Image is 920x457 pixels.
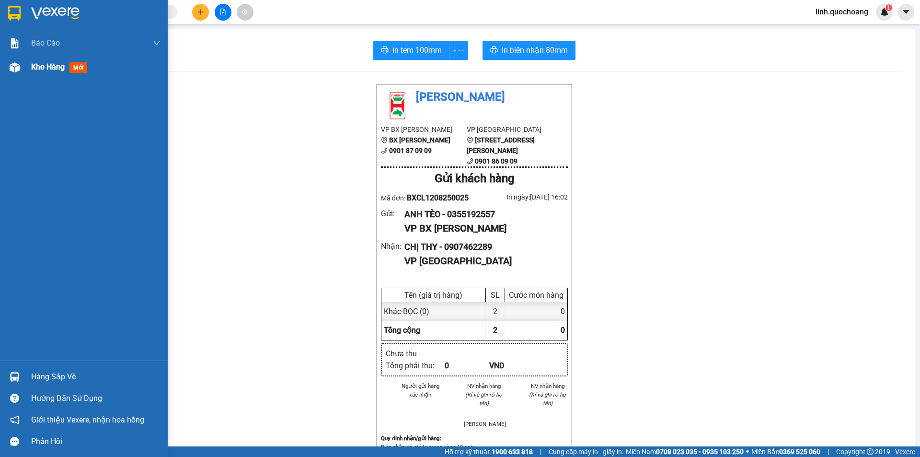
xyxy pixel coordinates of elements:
[8,61,22,71] span: DĐ:
[381,124,467,135] li: VP BX [PERSON_NAME]
[219,9,226,15] span: file-add
[404,208,560,221] div: ANH TÈO - 0355192557
[505,302,567,321] div: 0
[400,382,441,399] li: Người gửi hàng xác nhận
[381,192,474,204] div: Mã đơn:
[467,124,552,135] li: VP [GEOGRAPHIC_DATA]
[373,41,449,60] button: printerIn tem 100mm
[31,370,161,384] div: Hàng sắp về
[507,291,565,300] div: Cước món hàng
[69,62,87,73] span: mới
[10,372,20,382] img: warehouse-icon
[502,44,568,56] span: In biên nhận 80mm
[153,39,161,47] span: down
[467,137,473,143] span: environment
[489,360,534,372] div: VND
[404,254,560,269] div: VP [GEOGRAPHIC_DATA]
[527,382,568,390] li: NV nhận hàng
[381,443,568,451] p: Biên nhận có giá trị trong vòng 10 ngày.
[8,43,85,56] div: 0355192557
[885,4,892,11] sup: 1
[384,326,420,335] span: Tổng cộng
[751,446,820,457] span: Miền Bắc
[867,448,874,455] span: copyright
[31,62,65,71] span: Kho hàng
[407,193,469,202] span: BXCL1208250025
[192,4,209,21] button: plus
[381,147,388,154] span: phone
[488,291,502,300] div: SL
[779,448,820,456] strong: 0369 525 060
[483,41,575,60] button: printerIn biên nhận 80mm
[449,41,468,60] button: more
[445,446,533,457] span: Hỗ trợ kỹ thuật:
[902,8,910,16] span: caret-down
[828,446,829,457] span: |
[746,450,749,454] span: ⚪️
[467,136,535,154] b: [STREET_ADDRESS][PERSON_NAME]
[241,9,248,15] span: aim
[404,240,560,254] div: CHỊ THY - 0907462289
[197,9,204,15] span: plus
[31,414,144,426] span: Giới thiệu Vexere, nhận hoa hồng
[31,37,60,49] span: Báo cáo
[381,88,568,106] li: [PERSON_NAME]
[381,240,404,252] div: Nhận :
[381,170,568,188] div: Gửi khách hàng
[656,448,744,456] strong: 0708 023 035 - 0935 103 250
[445,360,489,372] div: 0
[389,136,450,144] b: BX [PERSON_NAME]
[808,6,876,18] span: linh.quochoang
[465,391,502,407] i: (Kí và ghi rõ họ tên)
[486,302,505,321] div: 2
[490,46,498,55] span: printer
[392,44,442,56] span: In tem 100mm
[381,137,388,143] span: environment
[92,30,189,41] div: CHỊ THY
[449,45,468,57] span: more
[8,6,21,21] img: logo-vxr
[386,360,445,372] div: Tổng phải thu :
[381,88,414,122] img: logo.jpg
[404,221,560,236] div: VP BX [PERSON_NAME]
[561,326,565,335] span: 0
[887,4,890,11] span: 1
[381,208,404,220] div: Gửi :
[540,446,541,457] span: |
[549,446,623,457] span: Cung cấp máy in - giấy in:
[467,158,473,164] span: phone
[475,157,517,165] b: 0901 86 09 09
[464,382,505,390] li: NV nhận hàng
[237,4,253,21] button: aim
[8,8,85,31] div: BX [PERSON_NAME]
[10,62,20,72] img: warehouse-icon
[8,9,23,19] span: Gửi:
[31,391,161,406] div: Hướng dẫn sử dụng
[381,434,568,443] div: Quy định nhận/gửi hàng :
[8,56,80,90] span: CƠM CẨM THÚY
[215,4,231,21] button: file-add
[92,8,115,18] span: Nhận:
[464,420,505,428] li: [PERSON_NAME]
[10,38,20,48] img: solution-icon
[897,4,914,21] button: caret-down
[384,307,429,316] span: Khác - BỌC (0)
[386,348,445,360] div: Chưa thu
[626,446,744,457] span: Miền Nam
[389,147,432,154] b: 0901 87 09 09
[92,8,189,30] div: [GEOGRAPHIC_DATA]
[493,326,497,335] span: 2
[10,437,19,446] span: message
[529,391,566,407] i: (Kí và ghi rõ họ tên)
[474,192,568,202] div: In ngày: [DATE] 16:02
[492,448,533,456] strong: 1900 633 818
[10,415,19,424] span: notification
[8,31,85,43] div: ANH TÈO
[31,434,161,449] div: Phản hồi
[10,394,19,403] span: question-circle
[880,8,889,16] img: icon-new-feature
[384,291,483,300] div: Tên (giá trị hàng)
[92,41,189,55] div: 0907462289
[381,46,389,55] span: printer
